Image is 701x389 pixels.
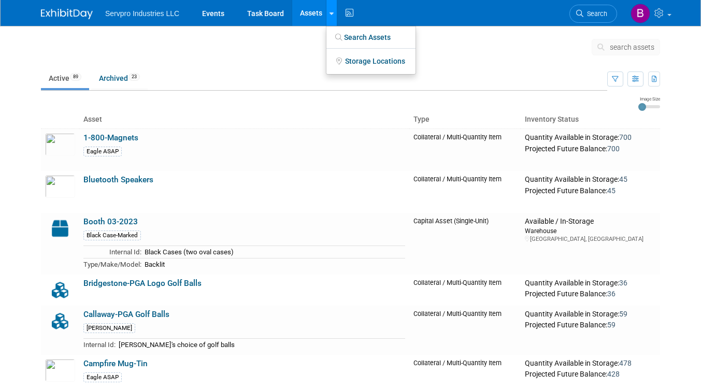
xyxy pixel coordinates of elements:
[326,53,416,69] a: Storage Locations
[83,279,202,288] a: Bridgestone-PGA Logo Golf Balls
[525,217,656,226] div: Available / In-Storage
[569,5,617,23] a: Search
[409,111,521,128] th: Type
[41,9,93,19] img: ExhibitDay
[105,9,179,18] span: Servpro Industries LLC
[607,290,616,298] span: 36
[525,133,656,142] div: Quantity Available in Storage:
[83,230,141,240] div: Black Case-Marked
[45,217,75,240] img: Capital-Asset-Icon-2.png
[83,246,141,258] td: Internal Id:
[631,4,650,23] img: Brian Donnelly
[91,68,148,88] a: Archived23
[409,171,521,213] td: Collateral / Multi-Quantity Item
[409,213,521,275] td: Capital Asset (Single-Unit)
[607,186,616,195] span: 45
[409,306,521,355] td: Collateral / Multi-Quantity Item
[592,39,660,55] button: search assets
[70,73,81,81] span: 89
[41,68,89,88] a: Active89
[525,175,656,184] div: Quantity Available in Storage:
[619,310,627,318] span: 59
[83,175,153,184] a: Bluetooth Speakers
[409,128,521,171] td: Collateral / Multi-Quantity Item
[83,217,138,226] a: Booth 03-2023
[525,226,656,235] div: Warehouse
[607,370,620,378] span: 428
[128,73,140,81] span: 23
[525,279,656,288] div: Quantity Available in Storage:
[619,133,632,141] span: 700
[83,359,148,368] a: Campfire Mug-Tin
[141,258,405,270] td: Backlit
[619,175,627,183] span: 45
[83,323,135,333] div: [PERSON_NAME]
[83,339,116,351] td: Internal Id:
[79,111,409,128] th: Asset
[525,310,656,319] div: Quantity Available in Storage:
[45,310,75,333] img: Collateral-Icon-2.png
[610,43,654,51] span: search assets
[45,279,75,301] img: Collateral-Icon-2.png
[525,319,656,330] div: Projected Future Balance:
[83,147,122,156] div: Eagle ASAP
[619,279,627,287] span: 36
[525,142,656,154] div: Projected Future Balance:
[83,133,138,142] a: 1-800-Magnets
[525,287,656,299] div: Projected Future Balance:
[326,30,416,45] a: Search Assets
[607,145,620,153] span: 700
[638,96,660,102] div: Image Size
[83,372,122,382] div: Eagle ASAP
[525,235,656,243] div: [GEOGRAPHIC_DATA], [GEOGRAPHIC_DATA]
[141,246,405,258] td: Black Cases (two oval cases)
[409,275,521,306] td: Collateral / Multi-Quantity Item
[83,310,169,319] a: Callaway-PGA Golf Balls
[525,184,656,196] div: Projected Future Balance:
[525,359,656,368] div: Quantity Available in Storage:
[116,339,405,351] td: [PERSON_NAME]'s choice of golf balls
[525,368,656,379] div: Projected Future Balance:
[619,359,632,367] span: 478
[607,321,616,329] span: 59
[583,10,607,18] span: Search
[83,258,141,270] td: Type/Make/Model:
